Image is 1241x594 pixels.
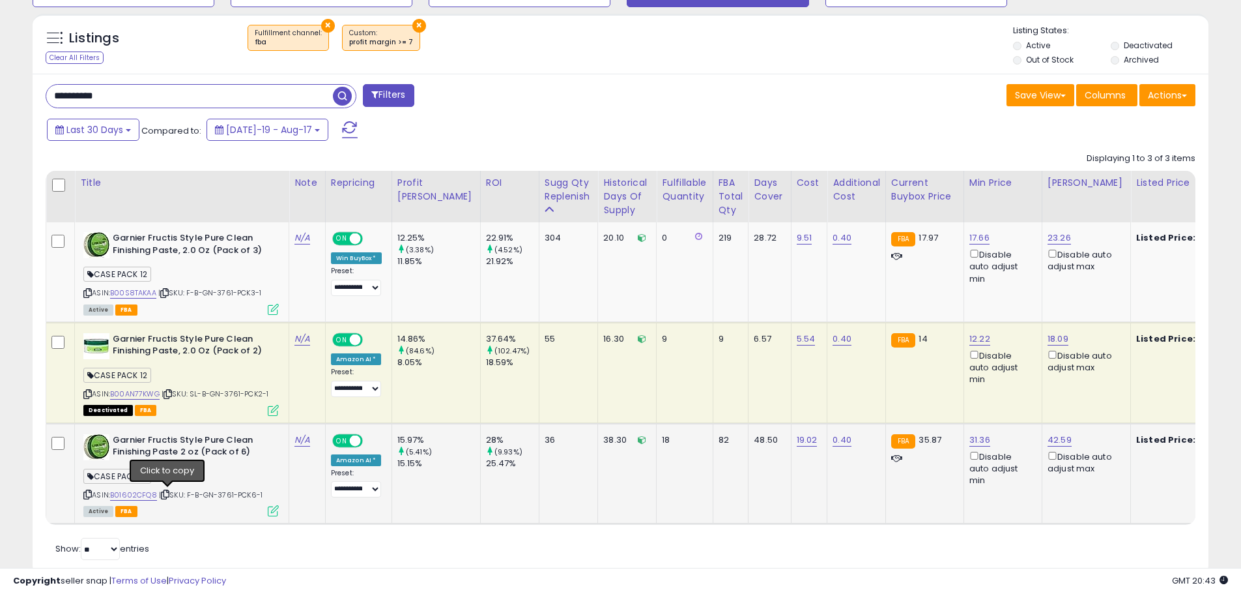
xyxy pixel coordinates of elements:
div: 11.85% [397,256,480,267]
div: Disable auto adjust max [1048,449,1120,475]
div: Disable auto adjust min [969,247,1032,285]
span: ON [334,435,350,446]
th: Please note that this number is a calculation based on your required days of coverage and your ve... [539,171,598,222]
button: [DATE]-19 - Aug-17 [207,119,328,141]
div: ASIN: [83,333,279,415]
button: Actions [1139,84,1195,106]
span: 17.97 [919,231,938,244]
label: Archived [1124,54,1159,65]
span: CASE PACK 12 [83,267,151,282]
a: 9.51 [797,231,812,245]
div: Additional Cost [833,176,880,203]
div: [PERSON_NAME] [1048,176,1125,190]
small: (3.38%) [406,245,434,255]
div: Disable auto adjust min [969,348,1032,386]
strong: Copyright [13,574,61,587]
span: | SKU: SL-B-GN-3761-PCK2-1 [162,389,268,399]
span: All listings that are unavailable for purchase on Amazon for any reason other than out-of-stock [83,405,133,416]
div: 28.72 [754,232,780,244]
div: seller snap | | [13,575,226,587]
div: Days Cover [754,176,785,203]
div: Fulfillable Quantity [662,176,707,203]
span: | SKU: F-B-GN-3761-PCK3-1 [158,288,261,298]
a: Privacy Policy [169,574,226,587]
small: (9.93%) [494,447,522,457]
b: Garnier Fructis Style Pure Clean Finishing Paste 2 oz (Pack of 6) [113,434,271,462]
small: FBA [891,434,915,449]
div: Displaying 1 to 3 of 3 items [1087,153,1195,165]
a: B01602CFQ8 [110,490,157,501]
span: All listings currently available for purchase on Amazon [83,506,113,517]
small: (5.41%) [406,447,432,457]
div: 22.91% [486,232,539,244]
div: fba [255,38,322,47]
div: Preset: [331,267,382,296]
div: 9 [662,333,702,345]
b: Listed Price: [1136,434,1195,446]
span: 14 [919,333,927,345]
div: Disable auto adjust max [1048,247,1120,273]
div: 18 [662,434,702,446]
div: 18.59% [486,357,539,368]
p: Listing States: [1013,25,1208,37]
span: Custom: [349,28,413,48]
div: 14.86% [397,333,480,345]
a: 5.54 [797,333,816,346]
a: B00AN77KWG [110,389,160,400]
div: 37.64% [486,333,539,345]
div: Clear All Filters [46,52,104,64]
span: OFF [361,334,382,345]
img: 41uF8IUFMXL._SL40_.jpg [83,232,109,258]
button: Columns [1076,84,1137,106]
a: 31.36 [969,434,990,447]
span: Fulfillment channel : [255,28,322,48]
div: 38.30 [603,434,646,446]
div: 16.30 [603,333,646,345]
a: 0.40 [833,231,851,245]
a: 0.40 [833,333,851,346]
a: N/A [294,434,310,447]
div: 8.05% [397,357,480,368]
div: Preset: [331,469,382,498]
div: Disable auto adjust min [969,449,1032,487]
div: Note [294,176,320,190]
div: 219 [719,232,739,244]
span: ON [334,334,350,345]
label: Out of Stock [1026,54,1074,65]
span: OFF [361,435,382,446]
span: 2025-09-17 20:43 GMT [1172,574,1228,587]
label: Deactivated [1124,40,1173,51]
div: Win BuyBox * [331,252,382,264]
div: Disable auto adjust max [1048,348,1120,374]
div: 21.92% [486,256,539,267]
span: CASE PACK 12 [83,368,151,383]
a: 12.22 [969,333,990,346]
span: All listings currently available for purchase on Amazon [83,304,113,316]
div: Cost [797,176,822,190]
span: FBA [135,405,157,416]
button: × [321,19,335,33]
span: | SKU: F-B-GN-3761-PCK6-1 [159,490,263,500]
div: Amazon AI * [331,353,382,365]
div: 0 [662,232,702,244]
div: 9 [719,333,739,345]
div: Min Price [969,176,1036,190]
div: Repricing [331,176,386,190]
a: 23.26 [1048,231,1071,245]
div: ROI [486,176,534,190]
b: Listed Price: [1136,231,1195,244]
div: Current Buybox Price [891,176,958,203]
div: Title [80,176,283,190]
span: ON [334,233,350,245]
a: 19.02 [797,434,818,447]
div: 55 [545,333,588,345]
div: 12.25% [397,232,480,244]
a: 18.09 [1048,333,1068,346]
img: 41uF8IUFMXL._SL40_.jpg [83,434,109,460]
small: (84.6%) [406,346,435,356]
span: [DATE]-19 - Aug-17 [226,123,312,136]
button: Save View [1006,84,1074,106]
span: Columns [1085,89,1126,102]
a: 17.66 [969,231,990,245]
span: OFF [361,233,382,245]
